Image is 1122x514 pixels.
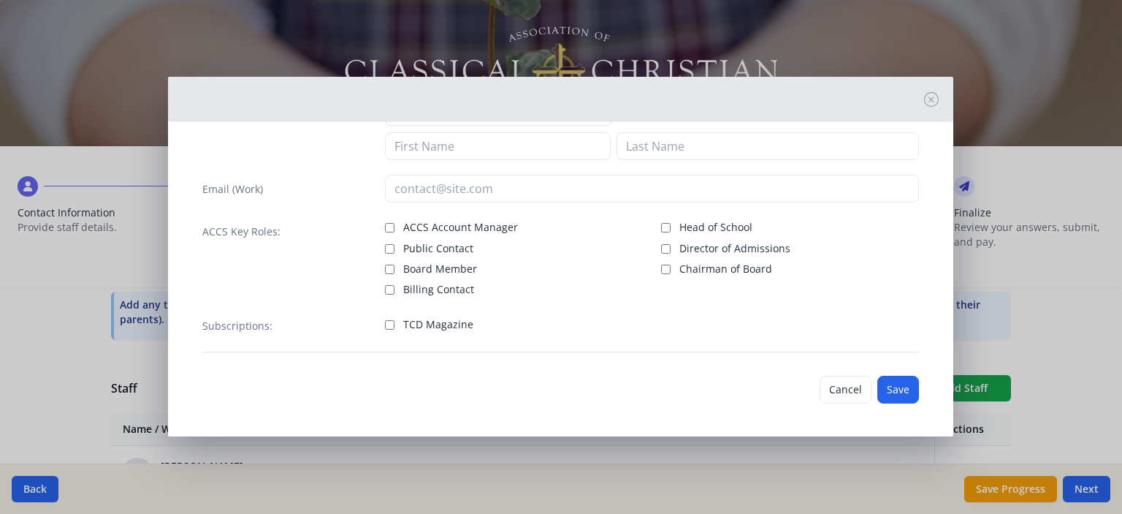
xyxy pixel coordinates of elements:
input: Last Name [617,132,919,160]
input: Public Contact [385,244,394,254]
span: Chairman of Board [679,262,772,276]
input: ACCS Account Manager [385,223,394,233]
span: Billing Contact [403,282,474,297]
span: TCD Magazine [403,317,473,332]
input: Head of School [661,223,671,233]
span: Director of Admissions [679,241,790,256]
button: Save [877,376,919,404]
span: Head of School [679,220,752,235]
input: Board Member [385,265,394,274]
span: ACCS Account Manager [403,220,518,235]
label: Email (Work) [202,182,263,197]
input: First Name [385,132,611,160]
span: Board Member [403,262,477,276]
label: ACCS Key Roles: [202,224,280,239]
button: Cancel [820,376,871,404]
label: Subscriptions: [202,319,272,333]
input: contact@site.com [385,175,919,203]
input: Director of Admissions [661,244,671,254]
input: Chairman of Board [661,265,671,274]
span: Public Contact [403,241,473,256]
input: Billing Contact [385,285,394,295]
input: TCD Magazine [385,320,394,330]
